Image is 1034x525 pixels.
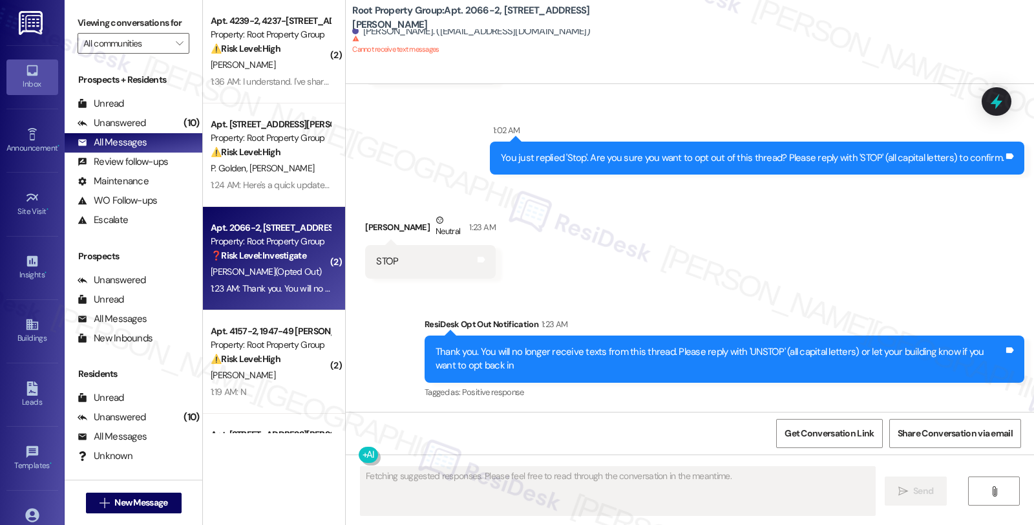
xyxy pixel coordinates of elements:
[211,162,249,174] span: P. Golden
[45,268,47,277] span: •
[211,221,330,235] div: Apt. 2066-2, [STREET_ADDRESS][PERSON_NAME]
[78,13,189,33] label: Viewing conversations for
[78,312,147,326] div: All Messages
[898,427,1013,440] span: Share Conversation via email
[889,419,1021,448] button: Share Conversation via email
[211,428,330,442] div: Apt. [STREET_ADDRESS][PERSON_NAME]
[211,353,280,365] strong: ⚠️ Risk Level: High
[885,477,947,506] button: Send
[114,496,167,509] span: New Message
[211,43,280,54] strong: ⚠️ Risk Level: High
[989,486,999,497] i: 
[78,332,153,345] div: New Inbounds
[211,118,330,131] div: Apt. [STREET_ADDRESS][PERSON_NAME]
[78,213,128,227] div: Escalate
[211,235,330,248] div: Property: Root Property Group
[78,97,124,111] div: Unread
[211,76,803,87] div: 1:36 AM: I understand. I've shared your feedback with the team to prevent this from happening aga...
[78,293,124,306] div: Unread
[211,325,330,338] div: Apt. 4157-2, 1947-49 [PERSON_NAME]
[211,283,820,294] div: 1:23 AM: Thank you. You will no longer receive texts from this thread. Please reply with 'UNSTOP'...
[466,220,495,234] div: 1:23 AM
[211,266,321,277] span: [PERSON_NAME] (Opted Out)
[6,59,58,94] a: Inbox
[501,151,1004,165] div: You just replied 'Stop'. Are you sure you want to opt out of this thread? Please reply with 'STOP...
[47,205,48,214] span: •
[176,38,183,48] i: 
[78,155,168,169] div: Review follow-ups
[6,187,58,222] a: Site Visit •
[250,162,315,174] span: [PERSON_NAME]
[211,250,306,261] strong: ❓ Risk Level: Investigate
[462,387,524,398] span: Positive response
[19,11,45,35] img: ResiDesk Logo
[211,369,275,381] span: [PERSON_NAME]
[58,142,59,151] span: •
[538,317,567,331] div: 1:23 AM
[65,250,202,263] div: Prospects
[78,449,132,463] div: Unknown
[78,430,147,444] div: All Messages
[65,73,202,87] div: Prospects + Residents
[211,131,330,145] div: Property: Root Property Group
[78,273,146,287] div: Unanswered
[490,123,520,137] div: 1:02 AM
[376,255,398,268] div: STOP
[211,59,275,70] span: [PERSON_NAME]
[425,383,1024,402] div: Tagged as:
[776,419,882,448] button: Get Conversation Link
[433,213,463,241] div: Neutral
[78,136,147,149] div: All Messages
[352,4,611,32] b: Root Property Group: Apt. 2066-2, [STREET_ADDRESS][PERSON_NAME]
[898,486,908,497] i: 
[211,386,246,398] div: 1:19 AM: N
[352,35,439,54] sup: Cannot receive text messages
[211,146,280,158] strong: ⚠️ Risk Level: High
[6,314,58,348] a: Buildings
[78,194,157,208] div: WO Follow-ups
[78,116,146,130] div: Unanswered
[352,25,590,38] div: [PERSON_NAME]. ([EMAIL_ADDRESS][DOMAIN_NAME])
[50,459,52,468] span: •
[6,441,58,476] a: Templates •
[86,493,182,513] button: New Message
[436,345,1004,373] div: Thank you. You will no longer receive texts from this thread. Please reply with 'UNSTOP' (all cap...
[6,250,58,285] a: Insights •
[425,317,1024,336] div: ResiDesk Opt Out Notification
[785,427,874,440] span: Get Conversation Link
[65,367,202,381] div: Residents
[365,213,495,245] div: [PERSON_NAME]
[913,484,933,498] span: Send
[211,28,330,41] div: Property: Root Property Group
[180,113,202,133] div: (10)
[83,33,169,54] input: All communities
[6,378,58,412] a: Leads
[211,14,330,28] div: Apt. 4239-2, 4237-[STREET_ADDRESS][PERSON_NAME]
[180,407,202,427] div: (10)
[78,411,146,424] div: Unanswered
[361,467,875,515] textarea: Fetching suggested responses. Please feel free to read through the conversation in the meantime.
[211,338,330,352] div: Property: Root Property Group
[78,391,124,405] div: Unread
[78,175,149,188] div: Maintenance
[100,498,109,508] i: 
